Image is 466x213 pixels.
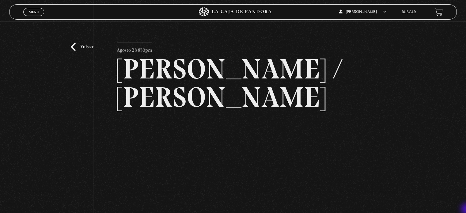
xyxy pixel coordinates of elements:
[117,55,349,111] h2: [PERSON_NAME] / [PERSON_NAME]
[29,10,39,14] span: Menu
[117,43,152,55] p: Agosto 28 830pm
[434,8,443,16] a: View your shopping cart
[402,10,416,14] a: Buscar
[71,43,93,51] a: Volver
[27,15,41,20] span: Cerrar
[339,10,387,14] span: [PERSON_NAME]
